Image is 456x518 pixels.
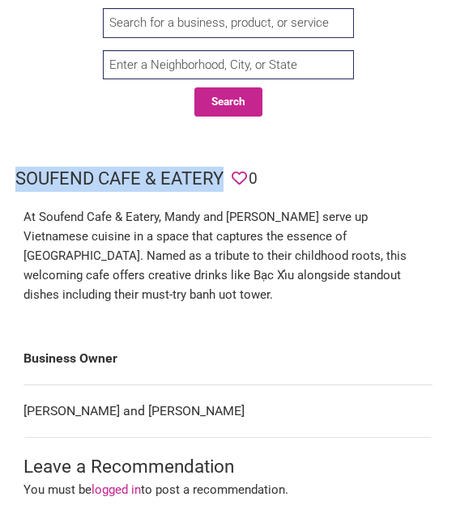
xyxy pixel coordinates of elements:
[92,482,141,497] a: logged in
[103,8,354,38] input: Search for a business, product, or service
[23,385,432,438] td: [PERSON_NAME] and [PERSON_NAME]
[194,87,262,117] button: Search
[232,168,247,191] span: You must be logged in to save favorites.
[23,480,432,499] p: You must be to post a recommendation.
[103,50,354,80] input: Enter a Neighborhood, City, or State
[15,167,224,192] h1: Soufend Cafe & Eatery
[23,333,432,384] td: Business Owner
[23,207,432,304] p: At Soufend Cafe & Eatery, Mandy and [PERSON_NAME] serve up Vietnamese cuisine in a space that cap...
[249,168,258,191] span: 0
[23,454,432,480] h3: Leave a Recommendation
